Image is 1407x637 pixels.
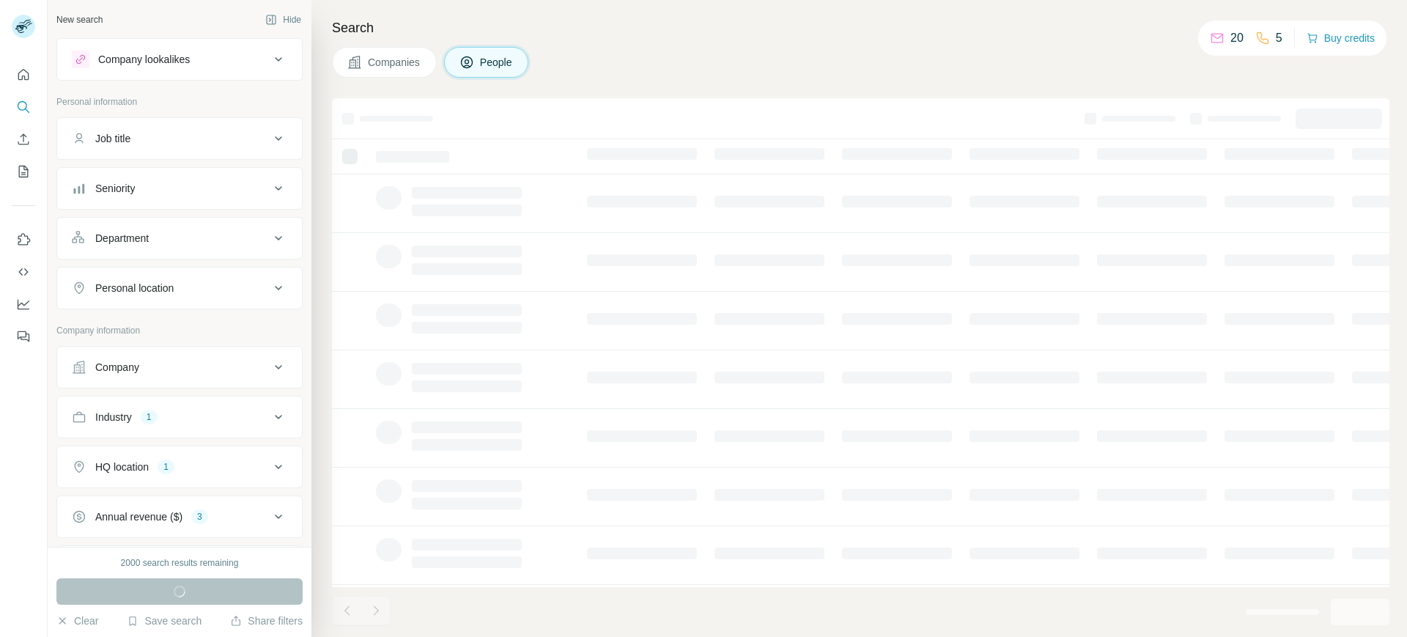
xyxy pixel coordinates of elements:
div: Annual revenue ($) [95,509,182,524]
button: Search [12,94,35,120]
div: 1 [158,460,174,474]
button: Use Surfe on LinkedIn [12,227,35,253]
div: 1 [141,410,158,424]
div: Job title [95,131,130,146]
button: Save search [127,614,202,628]
button: Industry1 [57,399,302,435]
span: People [480,55,514,70]
button: Quick start [12,62,35,88]
button: Personal location [57,270,302,306]
button: Company lookalikes [57,42,302,77]
div: Department [95,231,149,246]
button: Enrich CSV [12,126,35,152]
div: New search [56,13,103,26]
div: 2000 search results remaining [121,556,239,570]
button: Buy credits [1307,28,1375,48]
div: Personal location [95,281,174,295]
p: Personal information [56,95,303,108]
button: Hide [255,9,311,31]
h4: Search [332,18,1389,38]
p: 5 [1276,29,1282,47]
button: Use Surfe API [12,259,35,285]
div: Company lookalikes [98,52,190,67]
button: Company [57,350,302,385]
button: Clear [56,614,98,628]
div: HQ location [95,460,149,474]
button: Department [57,221,302,256]
span: Companies [368,55,421,70]
p: 20 [1230,29,1244,47]
button: Share filters [230,614,303,628]
p: Company information [56,324,303,337]
div: Seniority [95,181,135,196]
button: Feedback [12,323,35,350]
button: HQ location1 [57,449,302,485]
button: My lists [12,158,35,185]
button: Dashboard [12,291,35,317]
div: Industry [95,410,132,424]
button: Seniority [57,171,302,206]
button: Annual revenue ($)3 [57,499,302,534]
button: Job title [57,121,302,156]
div: 3 [191,510,208,523]
div: Company [95,360,139,375]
